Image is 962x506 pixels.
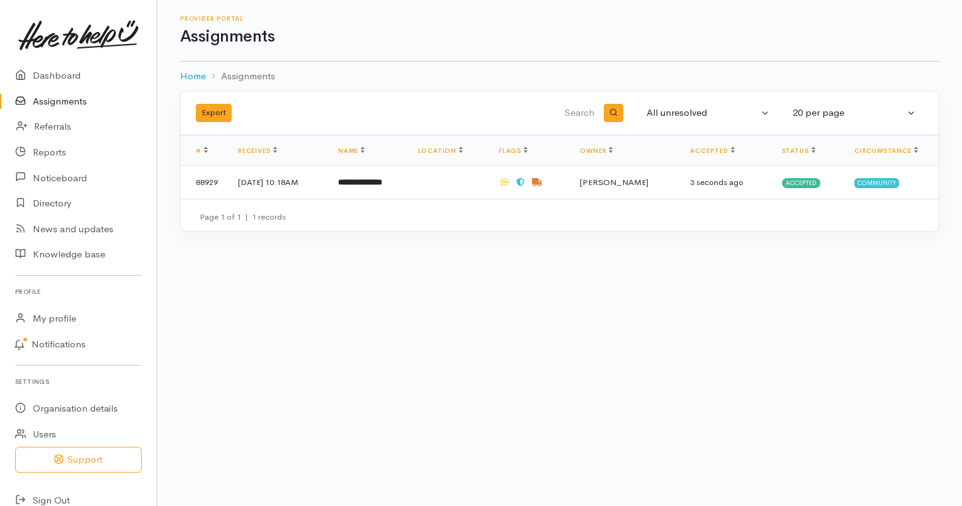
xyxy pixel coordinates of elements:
li: Assignments [206,69,275,84]
button: All unresolved [639,101,778,125]
a: Received [238,147,277,155]
span: Community [854,178,899,188]
span: Accepted [782,178,820,188]
div: All unresolved [647,106,759,120]
h6: Provider Portal [180,15,939,22]
h6: Profile [15,283,142,300]
td: 88929 [181,166,228,199]
a: Status [782,147,815,155]
a: Name [338,147,365,155]
a: Home [180,69,206,84]
nav: breadcrumb [180,62,939,91]
small: Page 1 of 1 1 records [200,211,286,222]
a: Location [418,147,463,155]
div: 20 per page [793,106,905,120]
time: 3 seconds ago [690,177,744,188]
span: [PERSON_NAME] [580,177,648,188]
a: Circumstance [854,147,918,155]
h6: Settings [15,373,142,390]
button: Support [15,447,142,473]
span: | [245,211,248,222]
a: Flags [499,147,528,155]
button: Export [196,104,232,122]
input: Search [417,98,597,128]
h1: Assignments [180,28,939,46]
a: # [196,147,208,155]
a: Accepted [690,147,734,155]
td: [DATE] 10:18AM [228,166,328,199]
button: 20 per page [785,101,924,125]
a: Owner [580,147,613,155]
